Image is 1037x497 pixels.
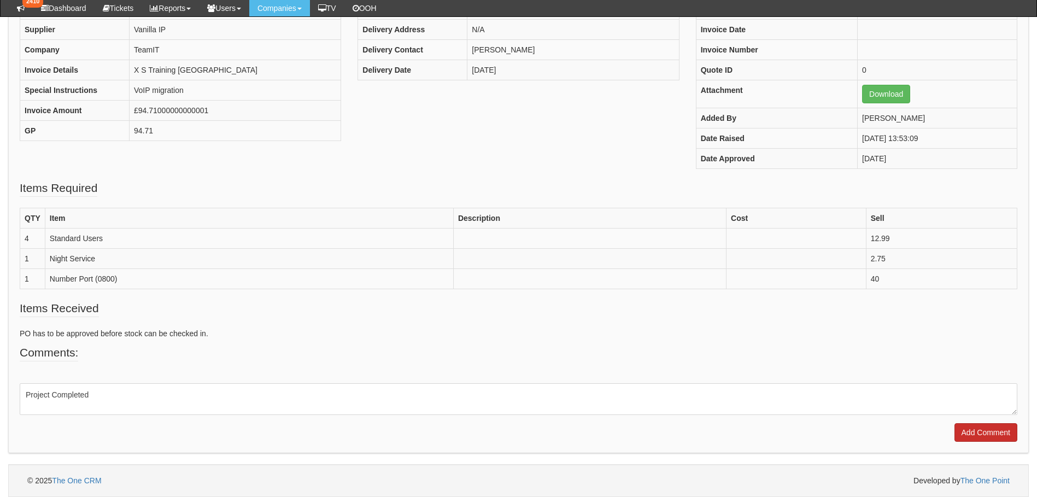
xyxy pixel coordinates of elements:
td: 4 [20,228,45,248]
th: Date Approved [696,148,857,168]
input: Add Comment [954,423,1017,442]
td: [DATE] 13:53:09 [858,128,1017,148]
td: 1 [20,248,45,268]
a: The One CRM [52,476,101,485]
th: Description [453,208,726,228]
td: 12.99 [866,228,1017,248]
legend: Items Required [20,180,97,197]
td: [DATE] [467,60,679,80]
th: Added By [696,108,857,128]
th: Cost [727,208,866,228]
legend: Items Received [20,300,99,317]
th: Delivery Date [358,60,467,80]
th: Invoice Date [696,19,857,39]
td: 1 [20,268,45,289]
td: [DATE] [858,148,1017,168]
th: Invoice Number [696,39,857,60]
td: 40 [866,268,1017,289]
a: Download [862,85,910,103]
td: Number Port (0800) [45,268,453,289]
th: QTY [20,208,45,228]
td: 0 [858,60,1017,80]
td: X S Training [GEOGRAPHIC_DATA] [130,60,341,80]
td: Vanilla IP [130,19,341,39]
a: The One Point [960,476,1010,485]
th: Special Instructions [20,80,130,100]
th: Invoice Amount [20,100,130,120]
th: Item [45,208,453,228]
span: Developed by [913,475,1010,486]
th: Date Raised [696,128,857,148]
td: Standard Users [45,228,453,248]
p: PO has to be approved before stock can be checked in. [20,328,1017,339]
td: N/A [467,19,679,39]
th: Company [20,39,130,60]
th: Delivery Contact [358,39,467,60]
td: TeamIT [130,39,341,60]
th: Delivery Address [358,19,467,39]
td: [PERSON_NAME] [467,39,679,60]
span: © 2025 [27,476,102,485]
legend: Comments: [20,344,78,361]
th: GP [20,120,130,141]
th: Sell [866,208,1017,228]
th: Attachment [696,80,857,108]
th: Quote ID [696,60,857,80]
th: Supplier [20,19,130,39]
td: 94.71 [130,120,341,141]
th: Invoice Details [20,60,130,80]
td: £94.71000000000001 [130,100,341,120]
td: VoIP migration [130,80,341,100]
td: [PERSON_NAME] [858,108,1017,128]
td: Night Service [45,248,453,268]
td: 2.75 [866,248,1017,268]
